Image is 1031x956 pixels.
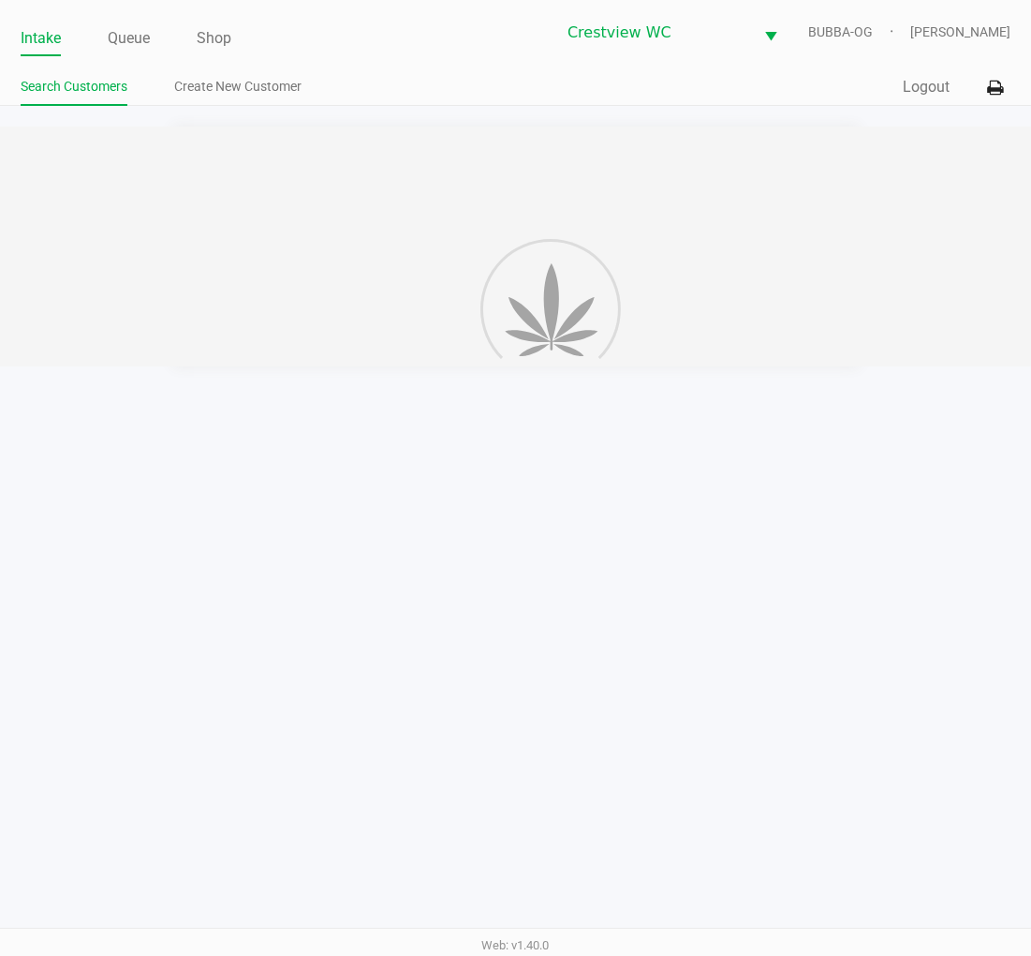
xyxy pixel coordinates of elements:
a: Create New Customer [174,75,302,98]
span: [PERSON_NAME] [910,22,1010,42]
span: BUBBA-OG [808,22,910,42]
a: Queue [108,25,150,52]
button: Logout [903,76,950,98]
a: Search Customers [21,75,127,98]
button: Select [753,10,788,54]
span: Crestview WC [567,22,742,44]
a: Shop [197,25,231,52]
span: Web: v1.40.0 [482,938,550,952]
a: Intake [21,25,61,52]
